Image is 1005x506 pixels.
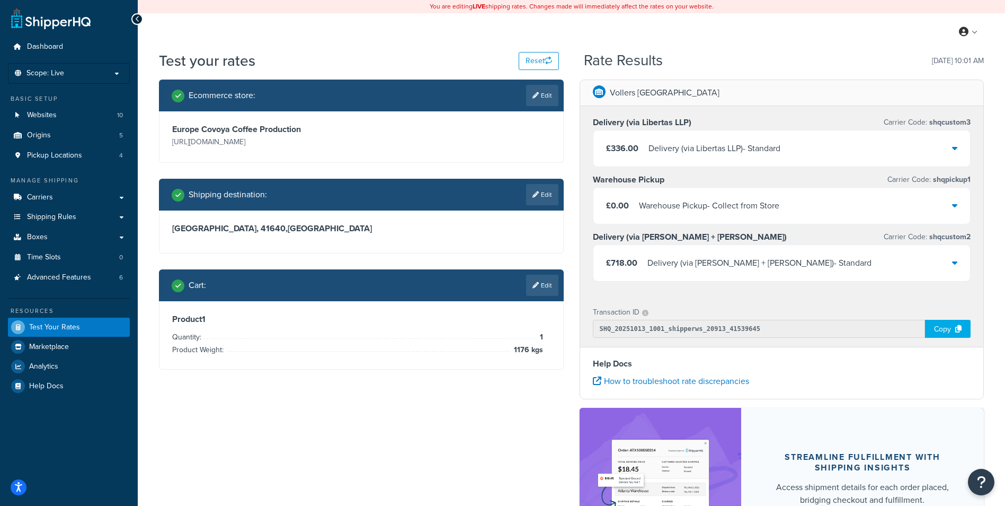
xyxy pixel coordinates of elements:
span: shqcustom3 [927,117,971,128]
span: Pickup Locations [27,151,82,160]
span: shqpickup1 [931,174,971,185]
li: Advanced Features [8,268,130,287]
div: Delivery (via [PERSON_NAME] + [PERSON_NAME]) - Standard [647,256,871,271]
h2: Rate Results [584,53,663,69]
h2: Shipping destination : [189,190,267,199]
p: Carrier Code: [884,230,971,245]
span: Dashboard [27,42,63,51]
b: LIVE [473,2,485,11]
div: Delivery (via Libertas LLP) - Standard [648,141,780,156]
p: Carrier Code: [887,172,971,187]
span: £718.00 [606,257,637,269]
button: Reset [519,52,559,70]
h1: Test your rates [159,50,255,71]
span: Test Your Rates [29,323,80,332]
span: Advanced Features [27,273,91,282]
h2: Ecommerce store : [189,91,255,100]
span: 0 [119,253,123,262]
span: 1176 kgs [511,344,543,356]
a: Edit [526,275,558,296]
a: Edit [526,85,558,106]
span: Quantity: [172,331,204,343]
div: Basic Setup [8,94,130,103]
a: Marketplace [8,337,130,356]
span: Product Weight: [172,344,226,355]
span: Carriers [27,193,53,202]
a: Help Docs [8,377,130,396]
h3: [GEOGRAPHIC_DATA], 41640 , [GEOGRAPHIC_DATA] [172,223,550,234]
a: Test Your Rates [8,318,130,337]
span: 10 [117,111,123,120]
span: Boxes [27,233,48,242]
h3: Product 1 [172,314,550,325]
h4: Help Docs [593,357,971,370]
h3: Delivery (via Libertas LLP) [593,117,691,128]
h3: Delivery (via [PERSON_NAME] + [PERSON_NAME]) [593,232,787,242]
p: [DATE] 10:01 AM [932,54,984,68]
a: Edit [526,184,558,205]
span: Origins [27,131,51,140]
h3: Warehouse Pickup [593,175,664,185]
p: Transaction ID [593,305,639,320]
a: How to troubleshoot rate discrepancies [593,375,749,387]
span: Analytics [29,362,58,371]
div: Copy [925,320,971,338]
a: Boxes [8,228,130,247]
span: 1 [537,331,543,344]
span: 4 [119,151,123,160]
span: Time Slots [27,253,61,262]
a: Time Slots0 [8,248,130,267]
a: Websites10 [8,106,130,125]
div: Manage Shipping [8,176,130,185]
a: Pickup Locations4 [8,146,130,165]
span: £0.00 [606,199,629,212]
span: Help Docs [29,382,64,391]
a: Analytics [8,357,130,376]
li: Time Slots [8,248,130,267]
span: shqcustom2 [927,231,971,242]
div: Streamline Fulfillment with Shipping Insights [767,452,958,473]
span: 5 [119,131,123,140]
span: Shipping Rules [27,213,76,222]
a: Shipping Rules [8,207,130,227]
a: Advanced Features6 [8,268,130,287]
a: Origins5 [8,126,130,145]
span: Scope: Live [26,69,64,78]
a: Carriers [8,188,130,207]
li: Pickup Locations [8,146,130,165]
p: [URL][DOMAIN_NAME] [172,135,359,150]
a: Dashboard [8,37,130,57]
h3: Europe Covoya Coffee Production [172,124,359,135]
li: Origins [8,126,130,145]
p: Vollers [GEOGRAPHIC_DATA] [610,85,719,100]
span: 6 [119,273,123,282]
p: Carrier Code: [884,115,971,130]
li: Websites [8,106,130,125]
button: Open Resource Center [968,469,994,495]
span: Websites [27,111,57,120]
div: Resources [8,307,130,316]
h2: Cart : [189,281,206,290]
span: £336.00 [606,142,638,154]
div: Warehouse Pickup - Collect from Store [639,198,779,213]
span: Marketplace [29,343,69,352]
